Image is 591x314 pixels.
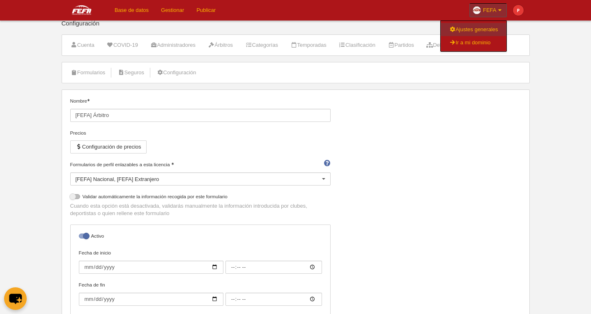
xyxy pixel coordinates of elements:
a: Clasificación [334,39,380,51]
a: Seguros [113,66,149,79]
a: Temporadas [286,39,331,51]
i: Obligatorio [87,99,90,101]
button: chat-button [4,287,27,310]
a: Ajustes generales [441,23,506,36]
label: Formularios de perfil enlazables a esta licencia [70,161,331,168]
div: Precios [70,129,331,137]
p: Cuando esta opción está desactivada, validarás manualmente la información introducida por clubes,... [70,202,331,217]
label: Activo [79,232,322,242]
a: Delegaciones [422,39,470,51]
a: Configuración [152,66,200,79]
a: Administradores [146,39,200,51]
input: Fecha de fin [225,293,322,306]
input: Nombre [70,109,331,122]
label: Validar automáticamente la información recogida por este formulario [70,193,331,202]
i: Obligatorio [171,163,174,165]
a: Árbitros [203,39,237,51]
span: FEFA [483,6,497,14]
a: Cuenta [66,39,99,51]
label: Nombre [70,97,331,122]
a: Ir a mi dominio [441,36,506,49]
span: [FEFA] Extranjero [117,176,159,182]
button: Configuración de precios [70,140,147,154]
img: c2l6ZT0zMHgzMCZmcz05JnRleHQ9UCZiZz1lNTM5MzU%3D.png [513,5,524,16]
a: Partidos [383,39,419,51]
input: Fecha de inicio [79,261,223,274]
a: COVID-19 [102,39,143,51]
label: Fecha de fin [79,281,322,306]
input: Fecha de inicio [225,261,322,274]
a: Categorías [241,39,283,51]
img: FEFA [62,5,102,15]
a: Formularios [66,66,110,79]
label: Fecha de inicio [79,249,322,274]
img: Oazxt6wLFNvE.30x30.jpg [473,6,481,14]
a: FEFA [469,3,507,17]
span: [FEFA] Nacional [76,176,114,182]
div: Configuración [62,20,530,34]
input: Fecha de fin [79,293,223,306]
